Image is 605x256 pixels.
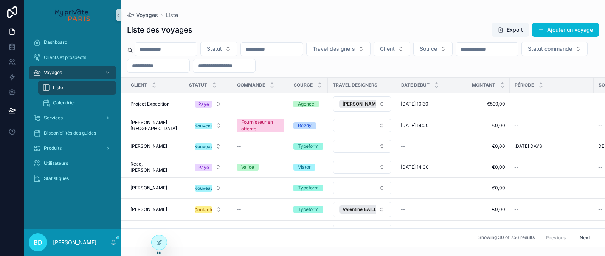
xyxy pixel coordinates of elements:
div: Typeform [298,185,319,191]
a: Clients et prospects [29,51,116,64]
span: Source [294,82,313,88]
span: [DATE] 14:00 [401,164,429,170]
button: Select Button [521,42,588,56]
a: [PERSON_NAME][GEOGRAPHIC_DATA] [130,119,180,132]
a: Liste [166,11,178,19]
div: Viator [298,164,311,171]
span: [PERSON_NAME] [130,206,167,213]
a: Validé [237,164,284,171]
span: Clients et prospects [44,54,86,61]
button: Unselect 96 [339,205,394,214]
span: [PERSON_NAME] [130,228,167,234]
button: Select Button [306,42,371,56]
a: Typeform [293,185,323,191]
span: Travel designers [333,82,377,88]
span: Liste [53,85,63,91]
span: Voyages [136,11,158,19]
span: Project Expedition [130,101,169,107]
span: -- [237,185,241,191]
a: €0,00 [458,143,505,149]
button: Select Button [200,42,237,56]
span: Read, [PERSON_NAME] [130,161,180,173]
span: Travel designers [313,45,355,53]
a: Select Button [332,181,392,195]
a: -- [237,101,284,107]
span: -- [237,101,241,107]
span: €0,00 [458,228,505,234]
a: Select Button [189,181,228,195]
span: [PERSON_NAME] [130,143,167,149]
a: [PERSON_NAME] [130,206,180,213]
span: -- [514,228,519,234]
span: [DATE] 10:30 [401,101,428,107]
a: Produits [29,141,116,155]
span: -- [514,185,519,191]
span: Montant [472,82,495,88]
span: Client [131,82,147,88]
span: -- [514,206,519,213]
a: Disponibilités des guides [29,126,116,140]
div: Agence [298,101,314,107]
a: Typeform [293,143,323,150]
div: Validé [241,164,254,171]
a: [DATE] 08:30 [401,228,448,234]
div: Rezdy [298,122,312,129]
span: -- [598,228,603,234]
a: -- [514,123,589,129]
a: -- [401,143,448,149]
a: -- [237,228,284,234]
a: [DATE] 10:30 [401,101,448,107]
a: Fournisseur en attente [237,119,284,132]
button: Select Button [189,140,227,153]
a: [PERSON_NAME] [130,143,180,149]
span: -- [514,101,519,107]
button: Select Button [189,203,227,216]
span: Statistiques [44,175,69,182]
span: Client [380,45,395,53]
a: -- [237,206,284,213]
button: Select Button [189,160,227,174]
button: Select Button [333,140,391,153]
button: Next [574,232,596,244]
span: -- [401,143,405,149]
span: €0,00 [458,206,505,213]
span: -- [598,164,603,170]
img: App logo [55,9,90,21]
a: -- [514,164,589,170]
a: -- [237,143,284,149]
a: €0,00 [458,185,505,191]
span: -- [237,143,241,149]
div: Typeform [298,143,319,150]
button: Export [492,23,529,37]
span: -- [598,206,603,213]
a: €0,00 [458,164,505,170]
a: Voyages [29,66,116,79]
a: Select Button [332,160,392,174]
button: Unselect 14 [339,100,391,108]
button: Select Button [333,182,391,194]
a: Select Button [189,97,228,111]
div: scrollable content [24,30,121,195]
div: Nouveau [194,185,213,192]
a: Select Button [332,224,392,238]
a: Select Button [189,224,228,238]
a: Project Expedition [130,101,180,107]
p: [PERSON_NAME] [53,239,96,246]
a: -- [401,206,448,213]
button: Select Button [189,181,227,195]
button: Select Button [413,42,453,56]
a: -- [401,185,448,191]
a: Rezdy [293,122,323,129]
a: Select Button [332,96,392,112]
span: -- [514,123,519,129]
div: Fournisseur en attente [241,119,280,132]
a: Voyages [127,11,158,19]
a: Select Button [332,202,392,217]
a: Select Button [189,202,228,217]
span: [DATE] 08:30 [401,228,429,234]
a: Select Button [332,119,392,132]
